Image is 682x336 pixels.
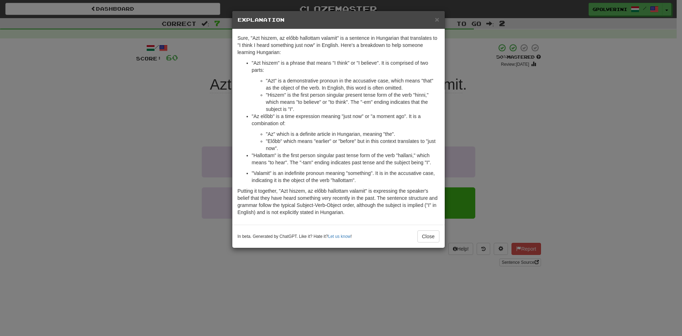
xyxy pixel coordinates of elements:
p: Putting it together, "Azt hiszem, az előbb hallottam valamit" is expressing the speaker's belief ... [238,187,439,216]
span: × [435,15,439,23]
li: "Hiszem" is the first person singular present tense form of the verb "hinni," which means "to bel... [266,91,439,113]
a: Let us know [328,234,351,239]
li: "Azt" is a demonstrative pronoun in the accusative case, which means "that" as the object of the ... [266,77,439,91]
button: Close [417,230,439,242]
p: "Azt hiszem" is a phrase that means "I think" or "I believe". It is comprised of two parts: [252,59,439,74]
p: "Hallottam" is the first person singular past tense form of the verb "hallani," which means "to h... [252,152,439,166]
p: Sure, "Azt hiszem, az előbb hallottam valamit" is a sentence in Hungarian that translates to "I t... [238,34,439,56]
p: "Valamit" is an indefinite pronoun meaning "something". It is in the accusative case, indicating ... [252,170,439,184]
p: "Az előbb" is a time expression meaning "just now" or "a moment ago". It is a combination of: [252,113,439,127]
li: "Előbb" which means "earlier" or "before" but in this context translates to "just now". [266,138,439,152]
h5: Explanation [238,16,439,23]
button: Close [435,16,439,23]
small: In beta. Generated by ChatGPT. Like it? Hate it? ! [238,234,352,240]
li: "Az" which is a definite article in Hungarian, meaning "the". [266,130,439,138]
